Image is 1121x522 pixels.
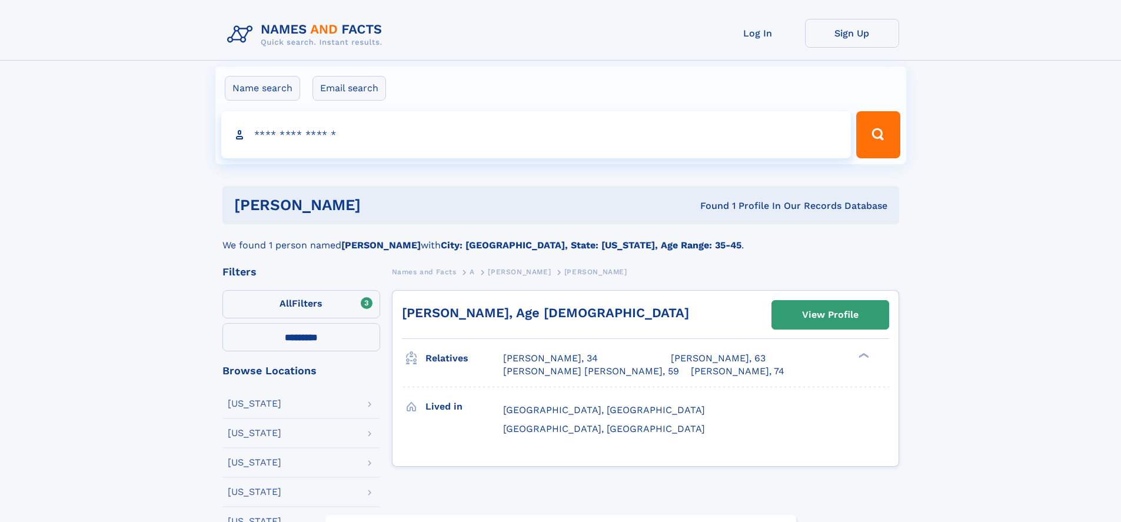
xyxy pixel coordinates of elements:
[856,111,900,158] button: Search Button
[503,352,598,365] a: [PERSON_NAME], 34
[802,301,859,328] div: View Profile
[671,352,766,365] a: [PERSON_NAME], 63
[228,428,281,438] div: [US_STATE]
[503,404,705,415] span: [GEOGRAPHIC_DATA], [GEOGRAPHIC_DATA]
[222,267,380,277] div: Filters
[711,19,805,48] a: Log In
[341,240,421,251] b: [PERSON_NAME]
[225,76,300,101] label: Name search
[221,111,851,158] input: search input
[312,76,386,101] label: Email search
[470,264,475,279] a: A
[856,352,870,360] div: ❯
[805,19,899,48] a: Sign Up
[564,268,627,276] span: [PERSON_NAME]
[228,458,281,467] div: [US_STATE]
[488,264,551,279] a: [PERSON_NAME]
[222,290,380,318] label: Filters
[441,240,741,251] b: City: [GEOGRAPHIC_DATA], State: [US_STATE], Age Range: 35-45
[222,365,380,376] div: Browse Locations
[280,298,292,309] span: All
[503,423,705,434] span: [GEOGRAPHIC_DATA], [GEOGRAPHIC_DATA]
[222,19,392,51] img: Logo Names and Facts
[228,399,281,408] div: [US_STATE]
[222,224,899,252] div: We found 1 person named with .
[234,198,531,212] h1: [PERSON_NAME]
[503,365,679,378] a: [PERSON_NAME] [PERSON_NAME], 59
[530,200,887,212] div: Found 1 Profile In Our Records Database
[470,268,475,276] span: A
[402,305,689,320] a: [PERSON_NAME], Age [DEMOGRAPHIC_DATA]
[392,264,457,279] a: Names and Facts
[228,487,281,497] div: [US_STATE]
[425,397,503,417] h3: Lived in
[488,268,551,276] span: [PERSON_NAME]
[425,348,503,368] h3: Relatives
[772,301,889,329] a: View Profile
[691,365,784,378] a: [PERSON_NAME], 74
